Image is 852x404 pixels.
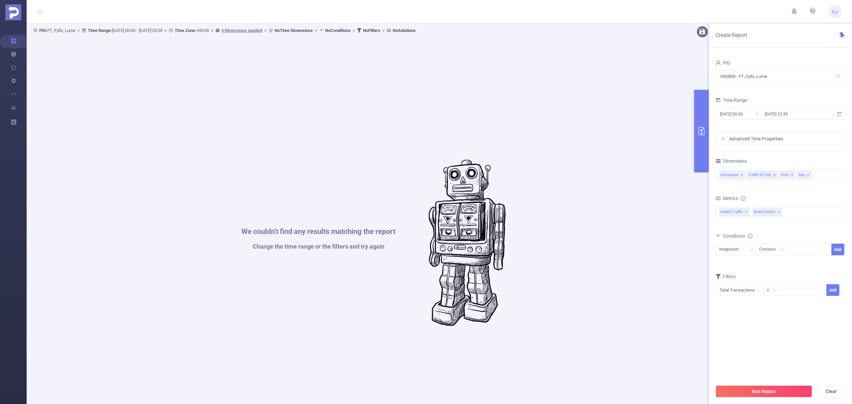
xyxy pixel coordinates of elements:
b: Time Zone: [175,28,196,33]
b: PID: [39,28,47,33]
i: icon: close [773,173,776,177]
div: Integration [719,244,744,255]
div: ≥ [767,285,774,296]
input: Start date [719,109,773,118]
div: Host [781,171,789,179]
div: Integration [721,171,739,179]
i: icon: user [33,28,39,33]
i: icon: close [790,173,794,177]
span: Conditions [723,233,752,239]
i: icon: down [780,248,784,252]
i: icon: close [806,173,810,177]
i: icon: down [772,288,776,293]
span: Dimensions [716,158,747,164]
u: 4 Dimensions Applied [221,28,262,33]
span: > [262,28,269,33]
span: ✕ [745,208,748,216]
span: > [162,28,169,33]
li: Integration [719,170,745,179]
span: GJ [832,5,838,18]
li: Host [779,170,796,179]
span: > [351,28,357,33]
span: Brand Safety [752,208,782,216]
b: No Filters [363,28,380,33]
div: Traffic ID (tid) [748,171,771,179]
button: Add [826,284,839,296]
img: # [429,160,506,326]
i: icon: down [749,248,753,252]
button: Add [831,244,844,255]
input: End date [764,109,818,118]
b: No Solutions [393,28,416,33]
span: Create Report [716,32,747,38]
i: icon: right [721,137,725,141]
span: Invalid Traffic [719,208,750,216]
li: Traffic ID (tid) [747,170,778,179]
h1: We couldn't find any results matching the report [241,228,395,235]
span: Metrics [716,196,738,201]
i: icon: close [740,173,744,177]
span: FT_Fyllo_Lume [DATE] 00:00 - [DATE] 23:59 +00:00 [33,28,416,33]
span: Filters [716,274,736,279]
button: Run Report [716,385,812,397]
div: icon: rightAdvanced Time Properties [716,133,845,144]
span: > [313,28,319,33]
i: icon: info-circle [741,196,745,201]
b: No Time Dimensions [275,28,313,33]
span: PID [716,60,730,66]
li: App [797,170,812,179]
span: ✕ [777,208,780,216]
b: Time Range: [88,28,112,33]
button: Clear [817,385,845,397]
span: > [209,28,215,33]
div: App [798,171,805,179]
img: Protected Media [5,4,21,20]
span: > [380,28,387,33]
div: Contains [759,244,780,255]
span: Time Range [716,98,747,103]
span: > [76,28,82,33]
i: icon: info-circle [748,234,752,238]
h1: Change the time range or the filters and try again [241,244,395,250]
i: icon: user [716,60,721,66]
b: No Conditions [325,28,351,33]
